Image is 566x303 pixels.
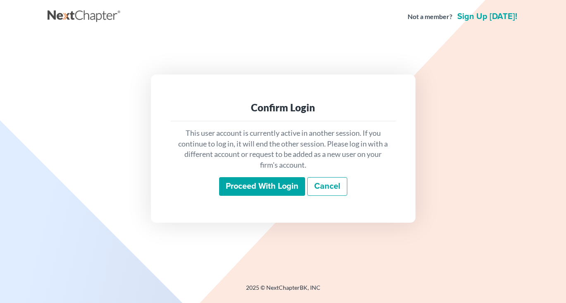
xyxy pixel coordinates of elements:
p: This user account is currently active in another session. If you continue to log in, it will end ... [177,128,389,171]
a: Cancel [307,177,347,196]
div: Confirm Login [177,101,389,114]
a: Sign up [DATE]! [456,12,519,21]
div: 2025 © NextChapterBK, INC [48,284,519,298]
input: Proceed with login [219,177,305,196]
strong: Not a member? [408,12,452,22]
